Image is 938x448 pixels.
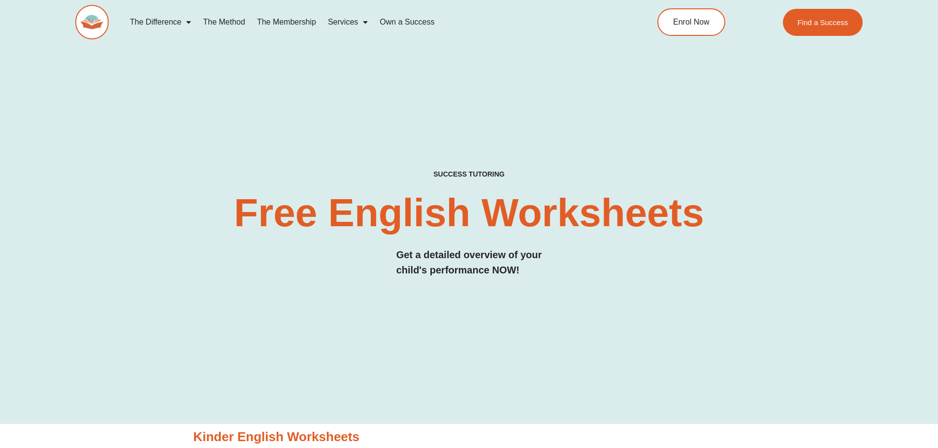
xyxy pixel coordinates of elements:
a: The Method [197,11,251,33]
h3: Get a detailed overview of your child's performance NOW! [396,247,542,278]
h3: Kinder English Worksheets [194,429,745,446]
a: Enrol Now [657,8,725,36]
nav: Menu [124,11,613,33]
a: Find a Success [783,9,863,36]
a: The Difference [124,11,197,33]
span: Enrol Now [673,18,710,26]
a: The Membership [251,11,322,33]
h4: SUCCESS TUTORING​ [353,170,586,179]
a: Own a Success [374,11,440,33]
h2: Free English Worksheets​ [209,193,729,233]
a: Services [322,11,374,33]
span: Find a Success [798,19,848,26]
